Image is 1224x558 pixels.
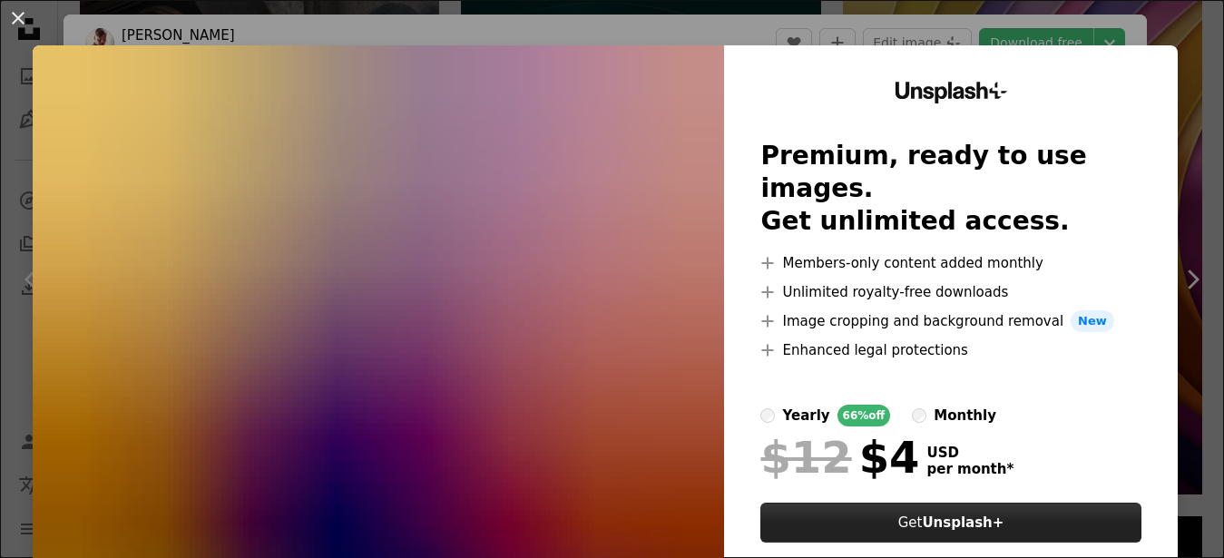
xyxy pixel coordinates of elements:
[922,514,1004,531] strong: Unsplash+
[760,339,1141,361] li: Enhanced legal protections
[760,281,1141,303] li: Unlimited royalty-free downloads
[760,140,1141,238] h2: Premium, ready to use images. Get unlimited access.
[934,405,996,426] div: monthly
[1071,310,1114,332] span: New
[912,408,926,423] input: monthly
[782,405,829,426] div: yearly
[760,408,775,423] input: yearly66%off
[926,461,1013,477] span: per month *
[760,310,1141,332] li: Image cropping and background removal
[760,503,1141,543] button: GetUnsplash+
[837,405,891,426] div: 66% off
[760,434,851,481] span: $12
[760,434,919,481] div: $4
[926,445,1013,461] span: USD
[760,252,1141,274] li: Members-only content added monthly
